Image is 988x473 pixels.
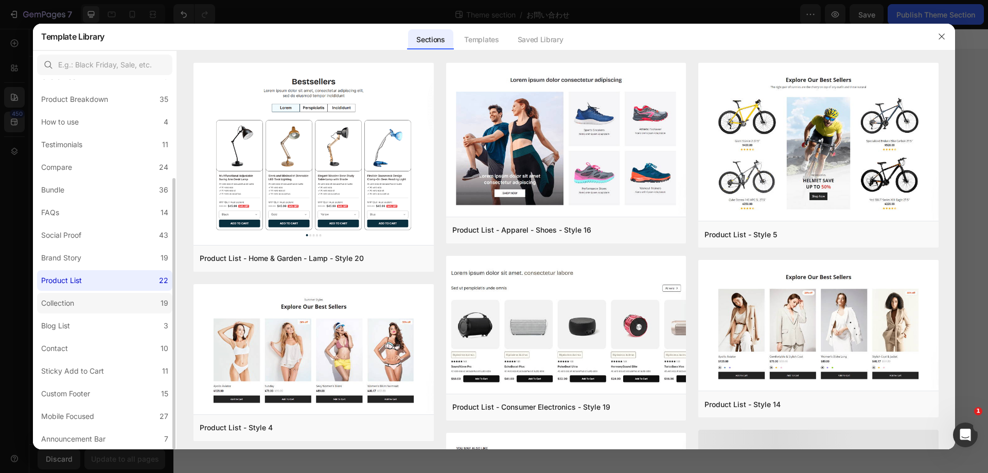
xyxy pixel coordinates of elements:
div: Custom Footer [41,388,90,400]
div: 11 [162,365,168,377]
div: 7 [164,433,168,445]
div: Compare [41,161,72,173]
div: 3 [164,320,168,332]
div: 15 [161,388,168,400]
img: pl19.png [446,256,686,396]
div: 36 [159,184,168,196]
div: 24 [159,161,168,173]
div: Saved Library [509,29,572,50]
input: E.g.: Black Friday, Sale, etc. [37,55,172,75]
div: 19 [161,252,168,264]
div: 43 [159,229,168,241]
h2: Rich Text Editor. Editing area: main [48,45,767,78]
div: Product List - Style 14 [704,398,781,411]
p: お問い合わせ [49,46,766,77]
div: 19 [161,297,168,309]
div: Announcement Bar [41,433,105,445]
div: How to use [41,116,79,128]
div: Drop element here [386,106,441,114]
h2: Template Library [41,23,104,50]
div: Social Proof [41,229,81,241]
div: Product List - Consumer Electronics - Style 19 [452,401,610,413]
div: 22 [159,274,168,287]
img: pl14.png [698,260,939,393]
div: Templates [456,29,507,50]
div: Product List - Style 5 [704,229,777,241]
div: Collection [41,297,74,309]
div: Brand Story [41,252,81,264]
div: 14 [161,206,168,219]
div: Sections [408,29,453,50]
div: Testimonials [41,138,82,151]
div: FAQs [41,206,59,219]
div: 27 [160,410,168,423]
span: 1 [974,407,982,415]
img: pl16.png [446,63,686,219]
div: 4 [164,116,168,128]
iframe: Intercom live chat [953,423,978,447]
div: Product List [41,274,82,287]
div: Product List - Home & Garden - Lamp - Style 20 [200,252,364,265]
div: Product Breakdown [41,93,108,106]
div: 35 [160,93,168,106]
div: Product List - Style 4 [200,422,273,434]
img: pl20.png [193,63,434,247]
div: Blog List [41,320,70,332]
div: 11 [162,138,168,151]
div: Mobile Focused [41,410,94,423]
img: pl5.png [698,63,939,223]
div: Product List - Apparel - Shoes - Style 16 [452,224,591,236]
div: Contact [41,342,68,355]
div: Sticky Add to Cart [41,365,104,377]
div: Bundle [41,184,64,196]
div: 10 [161,342,168,355]
img: pl4.png [193,284,434,416]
